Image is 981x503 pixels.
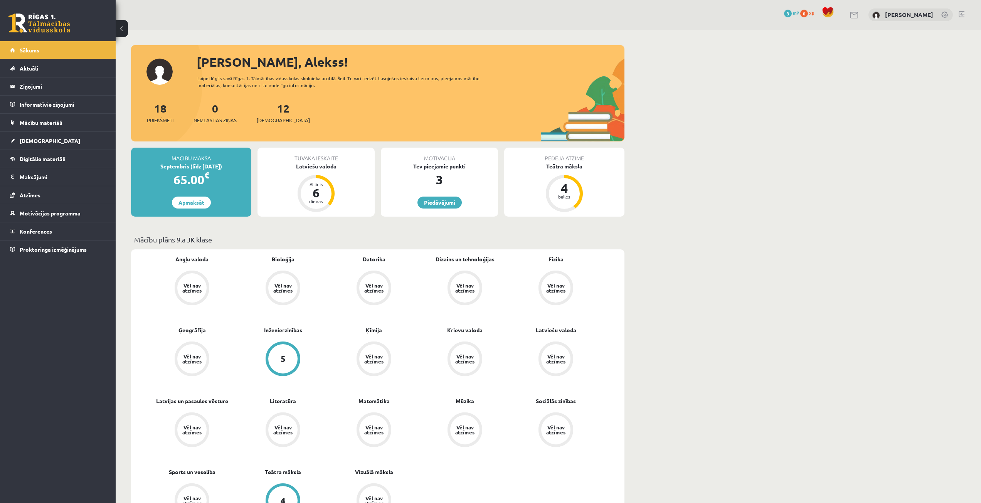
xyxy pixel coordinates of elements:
[536,397,576,405] a: Sociālās zinības
[147,101,173,124] a: 18Priekšmeti
[305,199,328,204] div: dienas
[146,271,237,307] a: Vēl nav atzīmes
[784,10,792,17] span: 3
[419,412,510,449] a: Vēl nav atzīmes
[553,182,576,194] div: 4
[447,326,483,334] a: Krievu valoda
[272,425,294,435] div: Vēl nav atzīmes
[237,412,328,449] a: Vēl nav atzīmes
[363,354,385,364] div: Vēl nav atzīmes
[237,271,328,307] a: Vēl nav atzīmes
[10,96,106,113] a: Informatīvie ziņojumi
[181,354,203,364] div: Vēl nav atzīmes
[20,137,80,144] span: [DEMOGRAPHIC_DATA]
[381,170,498,189] div: 3
[197,75,493,89] div: Laipni lūgts savā Rīgas 1. Tālmācības vidusskolas skolnieka profilā. Šeit Tu vari redzēt tuvojošo...
[545,425,567,435] div: Vēl nav atzīmes
[10,168,106,186] a: Maksājumi
[257,116,310,124] span: [DEMOGRAPHIC_DATA]
[363,283,385,293] div: Vēl nav atzīmes
[134,234,621,245] p: Mācību plāns 9.a JK klase
[549,255,564,263] a: Fizika
[20,192,40,199] span: Atzīmes
[305,182,328,187] div: Atlicis
[363,425,385,435] div: Vēl nav atzīmes
[328,412,419,449] a: Vēl nav atzīmes
[181,425,203,435] div: Vēl nav atzīmes
[265,468,301,476] a: Teātra māksla
[272,255,294,263] a: Bioloģija
[175,255,209,263] a: Angļu valoda
[328,342,419,378] a: Vēl nav atzīmes
[194,101,237,124] a: 0Neizlasītās ziņas
[237,342,328,378] a: 5
[270,397,296,405] a: Literatūra
[20,155,66,162] span: Digitālie materiāli
[257,148,375,162] div: Tuvākā ieskaite
[146,412,237,449] a: Vēl nav atzīmes
[10,150,106,168] a: Digitālie materiāli
[131,162,251,170] div: Septembris (līdz [DATE])
[381,148,498,162] div: Motivācija
[358,397,390,405] a: Matemātika
[181,283,203,293] div: Vēl nav atzīmes
[156,397,228,405] a: Latvijas un pasaules vēsture
[553,194,576,199] div: balles
[419,342,510,378] a: Vēl nav atzīmes
[257,101,310,124] a: 12[DEMOGRAPHIC_DATA]
[419,271,510,307] a: Vēl nav atzīmes
[10,59,106,77] a: Aktuāli
[10,204,106,222] a: Motivācijas programma
[178,326,206,334] a: Ģeogrāfija
[146,342,237,378] a: Vēl nav atzīmes
[10,132,106,150] a: [DEMOGRAPHIC_DATA]
[305,187,328,199] div: 6
[8,13,70,33] a: Rīgas 1. Tālmācības vidusskola
[257,162,375,213] a: Latviešu valoda Atlicis 6 dienas
[510,342,601,378] a: Vēl nav atzīmes
[197,53,624,71] div: [PERSON_NAME], Alekss!
[20,246,87,253] span: Proktoringa izmēģinājums
[20,65,38,72] span: Aktuāli
[504,162,624,213] a: Teātra māksla 4 balles
[20,96,106,113] legend: Informatīvie ziņojumi
[363,255,385,263] a: Datorika
[10,114,106,131] a: Mācību materiāli
[147,116,173,124] span: Priekšmeti
[545,354,567,364] div: Vēl nav atzīmes
[510,412,601,449] a: Vēl nav atzīmes
[20,77,106,95] legend: Ziņojumi
[417,197,462,209] a: Piedāvājumi
[800,10,808,17] span: 0
[281,355,286,363] div: 5
[436,255,495,263] a: Dizains un tehnoloģijas
[257,162,375,170] div: Latviešu valoda
[20,119,62,126] span: Mācību materiāli
[784,10,799,16] a: 3 mP
[20,210,81,217] span: Motivācijas programma
[10,186,106,204] a: Atzīmes
[10,41,106,59] a: Sākums
[131,148,251,162] div: Mācību maksa
[793,10,799,16] span: mP
[355,468,393,476] a: Vizuālā māksla
[20,168,106,186] legend: Maksājumi
[131,170,251,189] div: 65.00
[454,425,476,435] div: Vēl nav atzīmes
[194,116,237,124] span: Neizlasītās ziņas
[456,397,474,405] a: Mūzika
[809,10,814,16] span: xp
[454,283,476,293] div: Vēl nav atzīmes
[454,354,476,364] div: Vēl nav atzīmes
[536,326,576,334] a: Latviešu valoda
[169,468,215,476] a: Sports un veselība
[172,197,211,209] a: Apmaksāt
[20,47,39,54] span: Sākums
[272,283,294,293] div: Vēl nav atzīmes
[381,162,498,170] div: Tev pieejamie punkti
[872,12,880,19] img: Alekss Kozlovskis
[328,271,419,307] a: Vēl nav atzīmes
[545,283,567,293] div: Vēl nav atzīmes
[10,222,106,240] a: Konferences
[800,10,818,16] a: 0 xp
